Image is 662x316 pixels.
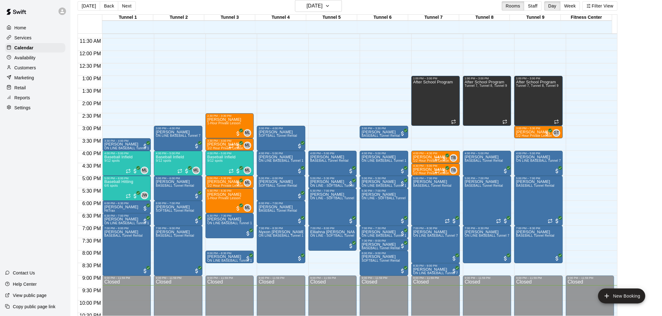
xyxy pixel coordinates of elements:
a: Customers [5,63,65,72]
span: Marcus Lucas [143,167,148,174]
button: Filter View [583,1,618,11]
span: All customers have paid [451,218,457,224]
div: 5:00 PM – 5:30 PM: Andrew Mettenbrink [360,176,408,188]
span: All customers have paid [184,168,190,174]
div: Marcus Lucas [141,167,148,174]
span: GT [554,130,559,136]
div: Tunnel 7 [408,15,459,21]
div: 3:30 PM – 4:00 PM: Lucas Beitler [102,138,151,151]
span: Recurring event [451,119,456,124]
div: Marcus Lucas [244,167,251,174]
button: Staff [524,1,542,11]
span: ON LINE BASEBALL Tunnel 7-9 Rental [465,234,523,237]
div: 3:00 PM – 4:00 PM: Haley Wiencek [154,126,202,151]
span: ON LINE BASEBALL Tunnel 1-6 Rental [362,234,420,237]
div: 5:00 PM – 7:00 PM [465,177,510,180]
span: All customers have paid [400,218,406,224]
span: Recurring event [435,156,440,161]
div: Calendar [5,43,65,52]
span: All customers have paid [297,218,303,224]
div: 5:00 PM – 6:00 PM [104,177,149,180]
h6: [DATE] [307,2,323,10]
span: 6/6 spots filled [104,184,118,187]
div: Marcus Lucas [244,204,251,212]
span: 3:00 PM [81,126,103,131]
span: BASEBALL Tunnel Rental [310,159,349,162]
p: Contact Us [13,270,35,276]
div: 7:00 PM – 8:30 PM [516,227,561,230]
span: ON LINE BASEBALL Tunnel 7-9 Rental [156,134,214,137]
div: 1:00 PM – 3:00 PM: After School Program [411,76,460,126]
div: 4:00 PM – 5:00 PM: Luca Caruso [360,151,408,176]
span: Tate Budnick [452,154,457,162]
span: 6:30 PM [81,213,103,219]
div: 7:00 PM – 7:30 PM: Christopher Stephens [360,226,408,238]
span: Recurring event [126,169,131,174]
span: 5:00 PM [81,176,103,181]
span: 5:30 PM [81,188,103,194]
div: 8:00 PM – 8:30 PM [207,252,252,255]
span: Joey Wozniak [143,192,148,199]
div: 7:00 PM – 9:00 PM [156,227,201,230]
span: All customers have paid [194,193,200,199]
span: All customers have paid [348,218,354,224]
span: 8:00 PM [81,251,103,256]
button: Week [560,1,580,11]
button: Back [100,1,118,11]
span: All customers have paid [441,156,447,162]
div: 6:00 PM – 6:30 PM: Kendryck Landon [102,201,151,213]
div: 5:00 PM – 6:00 PM: SOFTBALL Tunnel Rental [257,176,305,201]
span: BASEBALL Tunnel Rental [156,234,194,237]
span: All customers have paid [142,205,148,212]
span: ON LINE BASEBALL Tunnel 1-6 Rental [259,234,317,237]
div: 5:00 PM – 6:00 PM: BASEBALL Tunnel Rental [154,176,202,201]
div: 6:00 PM – 7:00 PM: BASEBALL Tunnel Rental [257,201,305,226]
div: 4:00 PM – 5:00 PM [310,152,355,155]
span: TB [451,167,456,174]
span: TB [451,155,456,161]
span: Recurring event [445,219,450,224]
span: 7:00 PM [81,226,103,231]
span: ML [245,167,250,174]
span: All customers have paid [297,143,303,149]
div: 5:00 PM – 6:00 PM [259,177,303,180]
div: 1:00 PM – 3:00 PM: After School Program [514,76,563,126]
div: 7:00 PM – 8:30 PM [413,227,458,230]
div: 6:00 PM – 7:00 PM [259,202,303,205]
span: Recurring event [229,169,234,174]
span: 11:30 AM [78,38,103,44]
a: Retail [5,83,65,92]
div: 4:00 PM – 5:00 PM: Baseball Infield [102,151,151,176]
div: 6:00 PM – 7:00 PM [156,202,201,205]
span: All customers have paid [400,230,406,237]
div: 2:30 PM – 3:30 PM [207,114,252,117]
div: 4:00 PM – 5:00 PM: Baseball Infield [206,151,254,176]
div: 4:00 PM – 5:00 PM [104,152,149,155]
div: 3:00 PM – 4:00 PM: SOFTBALL Tunnel Rental [257,126,305,151]
span: 1/2 Hour Private Lesson [413,159,449,162]
span: Recurring event [496,219,501,224]
div: 5:30 PM – 7:00 PM [310,189,355,192]
span: Recurring event [502,119,507,124]
div: 6:00 PM – 6:30 PM [104,202,149,205]
span: JW [142,192,147,199]
div: 1:00 PM – 3:00 PM [465,77,510,80]
a: Availability [5,53,65,62]
span: All customers have paid [297,193,303,199]
button: [DATE] [78,1,100,11]
span: All customers have paid [348,180,354,187]
span: HitTrax [104,209,115,212]
span: All customers have paid [400,131,406,137]
div: 7:00 PM – 8:00 PM [310,227,355,230]
span: All customers have paid [451,255,457,262]
div: Fitness Center [561,15,612,21]
span: All customers have paid [235,180,241,187]
span: BASEBALL Tunnel Rental [259,209,297,212]
span: ON LINE - SOFTBALL Tunnel 1-6 Rental [310,184,371,187]
span: ON LINE BASEBALL Tunnel 1-6 Rental [104,221,163,225]
div: Marketing [5,73,65,82]
p: Help Center [13,281,37,287]
span: Recurring event [554,119,559,124]
span: All customers have paid [132,168,138,174]
div: Tunnel 5 [306,15,357,21]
